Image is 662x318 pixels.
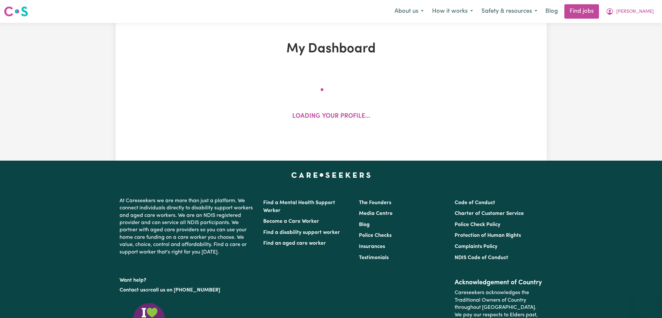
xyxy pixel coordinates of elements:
a: Police Check Policy [455,222,500,227]
a: NDIS Code of Conduct [455,255,508,260]
a: Careseekers home page [291,172,371,178]
button: How it works [428,5,477,18]
img: Careseekers logo [4,6,28,17]
a: Charter of Customer Service [455,211,524,216]
p: Want help? [120,274,255,284]
a: The Founders [359,200,391,205]
a: Find a Mental Health Support Worker [263,200,335,213]
a: Testimonials [359,255,389,260]
a: Media Centre [359,211,393,216]
a: call us on [PHONE_NUMBER] [150,288,220,293]
button: About us [390,5,428,18]
a: Code of Conduct [455,200,495,205]
a: Blog [541,4,562,19]
a: Protection of Human Rights [455,233,521,238]
h1: My Dashboard [191,41,471,57]
h2: Acknowledgement of Country [455,279,542,287]
a: Find jobs [564,4,599,19]
a: Find a disability support worker [263,230,340,235]
button: My Account [602,5,658,18]
a: Police Checks [359,233,392,238]
button: Safety & resources [477,5,541,18]
p: At Careseekers we are more than just a platform. We connect individuals directly to disability su... [120,195,255,258]
a: Complaints Policy [455,244,497,249]
iframe: Button to launch messaging window [636,292,657,313]
a: Become a Care Worker [263,219,319,224]
a: Blog [359,222,370,227]
a: Careseekers logo [4,4,28,19]
p: Loading your profile... [292,112,370,121]
a: Find an aged care worker [263,241,326,246]
a: Insurances [359,244,385,249]
p: or [120,284,255,296]
a: Contact us [120,288,145,293]
span: [PERSON_NAME] [616,8,654,15]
